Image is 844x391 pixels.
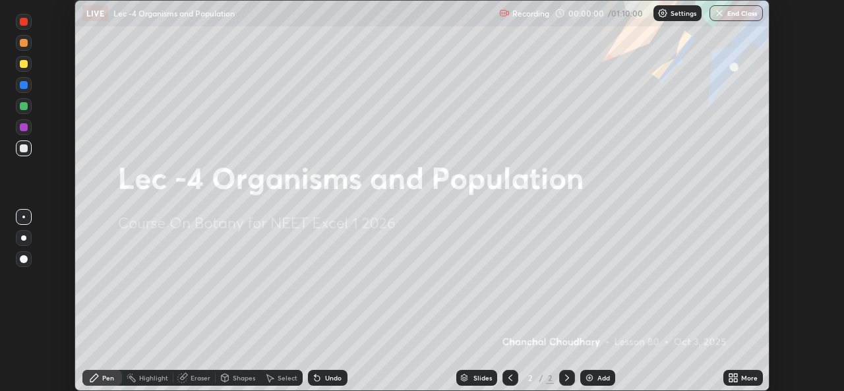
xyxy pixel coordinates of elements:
[657,8,668,18] img: class-settings-icons
[191,375,210,381] div: Eraser
[709,5,763,21] button: End Class
[539,374,543,382] div: /
[233,375,255,381] div: Shapes
[86,8,104,18] p: LIVE
[139,375,168,381] div: Highlight
[546,372,554,384] div: 2
[113,8,235,18] p: Lec -4 Organisms and Population
[325,375,342,381] div: Undo
[102,375,114,381] div: Pen
[524,374,537,382] div: 2
[278,375,297,381] div: Select
[671,10,696,16] p: Settings
[584,373,595,383] img: add-slide-button
[714,8,725,18] img: end-class-cross
[597,375,610,381] div: Add
[499,8,510,18] img: recording.375f2c34.svg
[473,375,492,381] div: Slides
[741,375,758,381] div: More
[512,9,549,18] p: Recording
